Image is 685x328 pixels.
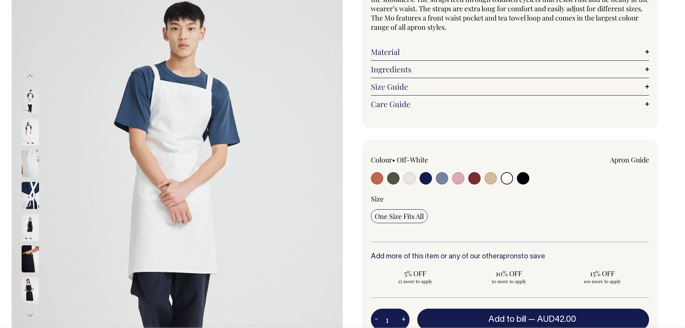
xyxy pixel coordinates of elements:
img: Mo Apron [22,214,39,241]
input: 10% OFF 50 more to apply [464,266,553,287]
span: 25 more to apply [375,278,456,284]
span: 5% OFF [375,269,456,278]
span: AUD42.00 [537,316,576,323]
img: off-white [22,87,39,114]
input: One Size Fits All [371,209,428,223]
img: off-white [22,119,39,146]
a: Apron Guide [610,155,649,164]
span: 100 more to apply [562,278,643,284]
label: Off-White [397,155,428,164]
a: Care Guide [371,99,649,109]
img: black [22,246,39,273]
h6: Add more of this item or any of our other to save [371,253,649,261]
span: 50 more to apply [468,278,549,284]
img: off-white [22,150,39,178]
span: 10% OFF [468,269,549,278]
button: Next [24,307,36,324]
span: • [392,155,395,164]
span: 15% OFF [562,269,643,278]
a: aprons [499,253,521,260]
button: - [371,312,382,328]
a: Material [371,47,649,56]
div: Size [371,194,649,203]
img: off-white [22,182,39,209]
span: Add to bill [488,316,526,323]
span: — [528,316,578,323]
a: Ingredients [371,65,649,74]
button: Previous [24,67,36,85]
input: 5% OFF 25 more to apply [371,266,460,287]
img: black [22,277,39,304]
a: Size Guide [371,82,649,91]
input: 15% OFF 100 more to apply [558,266,647,287]
div: Colour [371,155,482,164]
span: One Size Fits All [375,212,424,221]
button: + [398,312,410,328]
